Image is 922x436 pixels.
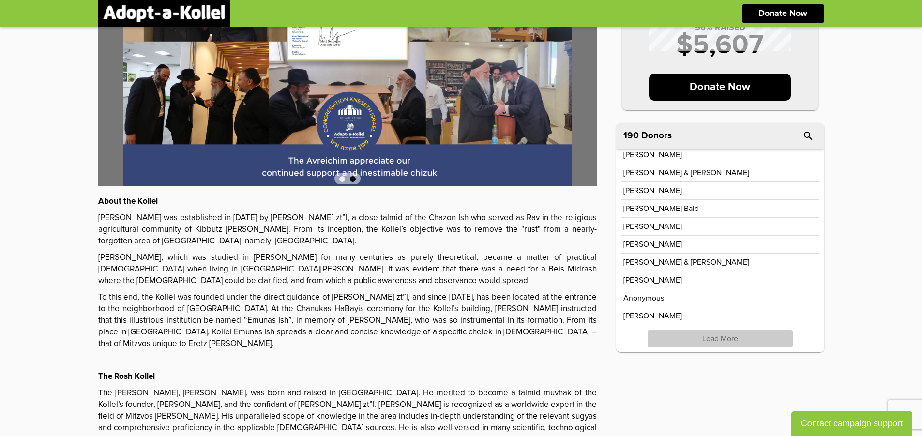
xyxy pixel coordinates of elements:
[623,151,682,159] p: [PERSON_NAME]
[623,241,682,248] p: [PERSON_NAME]
[623,276,682,284] p: [PERSON_NAME]
[641,131,672,140] p: Donors
[98,212,597,247] p: [PERSON_NAME] was established in [DATE] by [PERSON_NAME] zt”l, a close talmid of the Chazon Ish w...
[350,176,356,182] button: 2 of 2
[758,9,807,18] p: Donate Now
[791,411,912,436] button: Contact campaign support
[339,176,345,182] button: 1 of 2
[98,252,597,287] p: [PERSON_NAME], which was studied in [PERSON_NAME] for many centuries as purely theoretical, becam...
[623,294,664,302] p: Anonymous
[648,330,793,347] p: Load More
[623,205,699,212] p: [PERSON_NAME] Bald
[623,312,682,320] p: [PERSON_NAME]
[98,292,597,350] p: To this end, the Kollel was founded under the direct guidance of [PERSON_NAME] zt”l, and since [D...
[649,74,791,101] p: Donate Now
[623,187,682,195] p: [PERSON_NAME]
[623,169,749,177] p: [PERSON_NAME] & [PERSON_NAME]
[103,5,225,22] img: logonobg.png
[98,373,155,381] strong: The Rosh Kollel
[623,258,749,266] p: [PERSON_NAME] & [PERSON_NAME]
[623,223,682,230] p: [PERSON_NAME]
[802,130,814,142] i: search
[623,131,639,140] span: 190
[98,197,158,206] strong: About the Kollel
